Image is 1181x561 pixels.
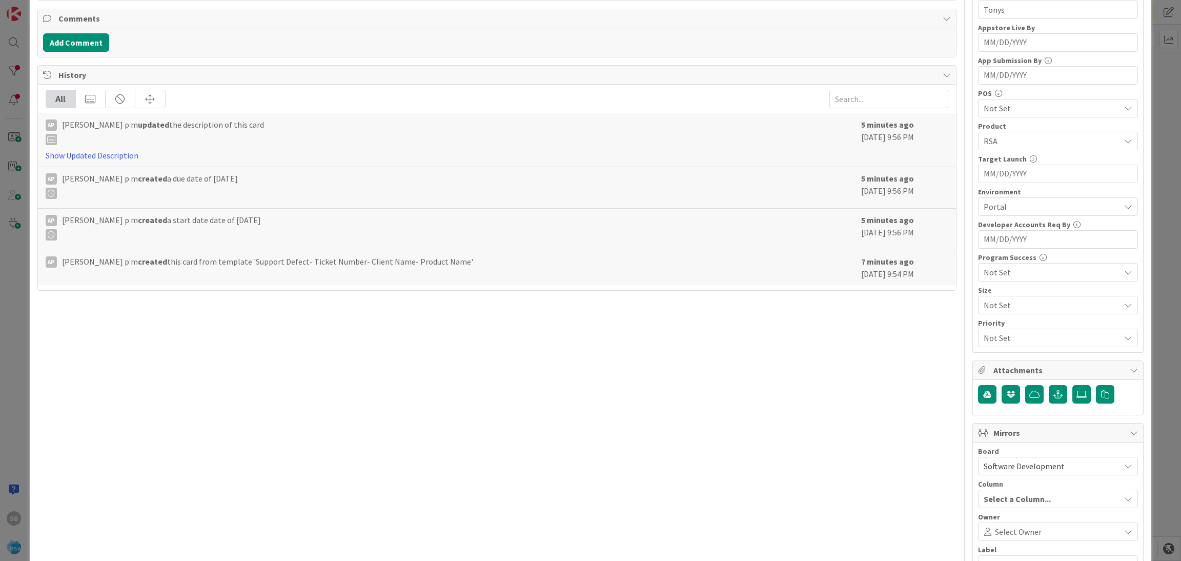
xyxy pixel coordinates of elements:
button: Add Comment [43,33,109,52]
input: MM/DD/YYYY [984,34,1132,51]
a: Show Updated Description [46,150,138,161]
b: 7 minutes ago [861,256,914,267]
span: Select a Column... [984,492,1051,506]
div: Size [978,287,1138,294]
div: [DATE] 9:56 PM [861,172,948,203]
span: Mirrors [993,427,1125,439]
input: MM/DD/YYYY [984,231,1132,248]
span: History [58,69,938,81]
div: Product [978,123,1138,130]
span: Select Owner [995,526,1042,538]
div: All [46,90,76,108]
span: Column [978,480,1003,488]
div: Ap [46,119,57,131]
b: created [138,173,167,184]
div: App Submission By [978,57,1138,64]
input: Search... [829,90,948,108]
b: 5 minutes ago [861,215,914,225]
span: [PERSON_NAME] p m a start date date of [DATE] [62,214,261,241]
div: Priority [978,319,1138,327]
div: Ap [46,215,57,226]
div: Program Success [978,254,1138,261]
div: Ap [46,256,57,268]
span: Not Set [984,102,1120,114]
span: Owner [978,513,1000,520]
span: Not Set [984,266,1120,278]
span: Not Set [984,331,1115,345]
b: updated [138,119,169,130]
div: Environment [978,188,1138,195]
div: [DATE] 9:56 PM [861,214,948,245]
input: MM/DD/YYYY [984,67,1132,84]
div: [DATE] 9:54 PM [861,255,948,280]
span: [PERSON_NAME] p m this card from template 'Support Defect- Ticket Number- Client Name- Product Name' [62,255,473,268]
span: Software Development [984,461,1065,471]
span: [PERSON_NAME] p m the description of this card [62,118,264,145]
b: 5 minutes ago [861,119,914,130]
span: Not Set [984,298,1115,312]
b: created [138,215,167,225]
div: [DATE] 9:56 PM [861,118,948,162]
div: Target Launch [978,155,1138,163]
button: Select a Column... [978,490,1138,508]
div: POS [978,90,1138,97]
span: Board [978,448,999,455]
span: RSA [984,135,1120,147]
span: Comments [58,12,938,25]
div: Appstore Live By [978,24,1138,31]
div: Developer Accounts Req By [978,221,1138,228]
b: 5 minutes ago [861,173,914,184]
span: Portal [984,201,1120,213]
span: [PERSON_NAME] p m a due date of [DATE] [62,172,238,199]
input: MM/DD/YYYY [984,165,1132,183]
span: Label [978,546,996,553]
div: Ap [46,173,57,185]
span: Attachments [993,364,1125,376]
b: created [138,256,167,267]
